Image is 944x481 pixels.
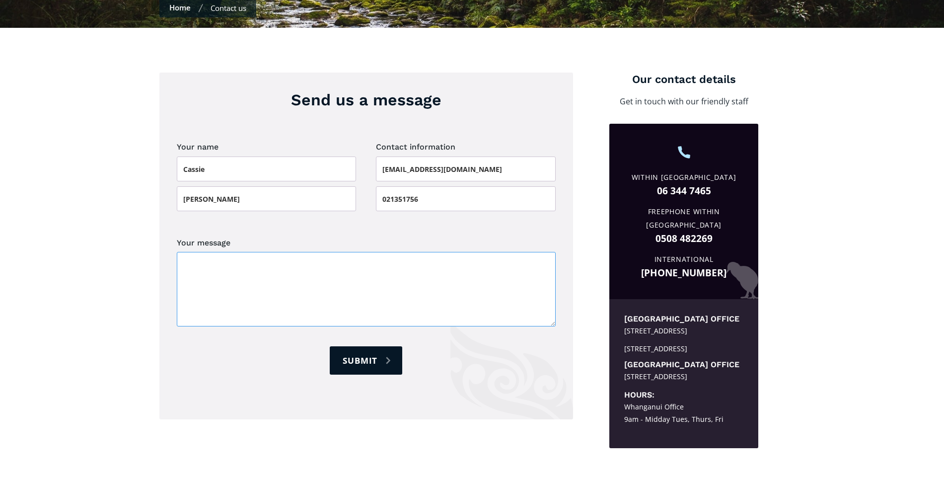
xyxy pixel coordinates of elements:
input: First name [177,157,357,181]
h5: [GEOGRAPHIC_DATA] office [624,314,743,324]
div: [STREET_ADDRESS] [624,370,743,383]
h3: Send us a message [177,90,556,110]
div: [STREET_ADDRESS] [624,342,743,355]
h4: Our contact details [609,73,758,87]
legend: Your name [177,140,218,154]
a: Home [169,2,191,12]
div: Contact us [211,3,246,13]
h5: [GEOGRAPHIC_DATA] office [624,360,743,370]
form: Contact page [177,140,556,395]
input: Last name [177,186,357,211]
div: Whanganui Office 9am - Midday Tues, Thurs, Fri [624,401,743,426]
div: International [617,253,751,266]
div: Within [GEOGRAPHIC_DATA] [617,171,751,184]
input: Phone [376,186,556,211]
a: [PHONE_NUMBER] [617,266,751,280]
p: Get in touch with our friendly staff [609,94,758,109]
label: Your message [177,236,556,249]
a: 0508 482269 [617,232,751,245]
h5: Hours: [624,390,743,401]
a: 06 344 7465 [617,184,751,198]
legend: Contact information [376,140,455,154]
div: Freephone Within [GEOGRAPHIC_DATA] [617,205,751,232]
div: [STREET_ADDRESS] [624,324,743,337]
input: Submit [330,346,402,375]
input: Email [376,157,556,181]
